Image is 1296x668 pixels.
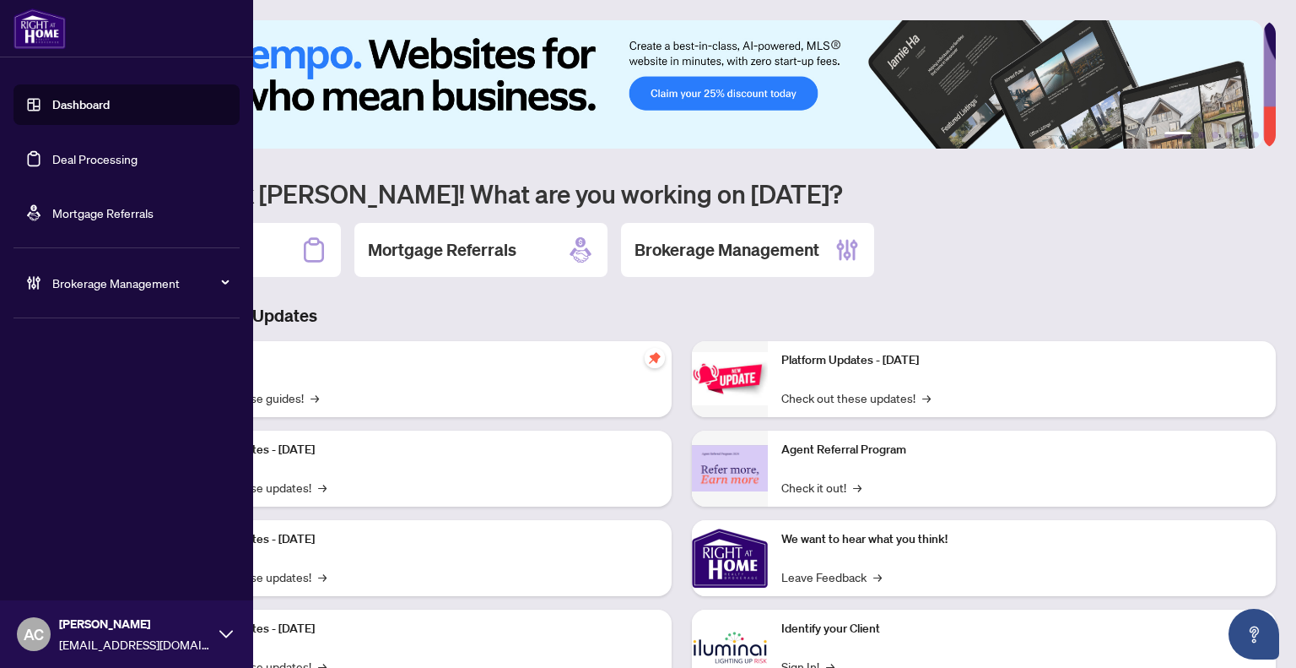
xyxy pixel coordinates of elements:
[781,388,931,407] a: Check out these updates!→
[368,238,516,262] h2: Mortgage Referrals
[177,351,658,370] p: Self-Help
[645,348,665,368] span: pushpin
[59,615,211,633] span: [PERSON_NAME]
[692,445,768,491] img: Agent Referral Program
[1164,132,1191,138] button: 1
[318,568,327,586] span: →
[781,351,1262,370] p: Platform Updates - [DATE]
[1228,609,1279,660] button: Open asap
[88,20,1263,149] img: Slide 0
[853,478,861,497] span: →
[52,97,110,112] a: Dashboard
[1239,132,1245,138] button: 5
[1252,132,1259,138] button: 6
[52,151,138,166] a: Deal Processing
[177,530,658,549] p: Platform Updates - [DATE]
[873,568,882,586] span: →
[59,635,211,654] span: [EMAIL_ADDRESS][DOMAIN_NAME]
[88,304,1276,328] h3: Brokerage & Industry Updates
[177,620,658,638] p: Platform Updates - [DATE]
[318,478,327,497] span: →
[52,274,228,292] span: Brokerage Management
[310,388,319,407] span: →
[177,441,658,459] p: Platform Updates - [DATE]
[1212,132,1218,138] button: 3
[781,530,1262,549] p: We want to hear what you think!
[13,8,66,49] img: logo
[781,568,882,586] a: Leave Feedback→
[24,622,44,646] span: AC
[88,177,1276,209] h1: Welcome back [PERSON_NAME]! What are you working on [DATE]?
[692,352,768,405] img: Platform Updates - June 23, 2025
[781,441,1262,459] p: Agent Referral Program
[52,205,154,220] a: Mortgage Referrals
[781,478,861,497] a: Check it out!→
[1198,132,1205,138] button: 2
[1225,132,1232,138] button: 4
[634,238,819,262] h2: Brokerage Management
[692,520,768,596] img: We want to hear what you think!
[781,620,1262,638] p: Identify your Client
[922,388,931,407] span: →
